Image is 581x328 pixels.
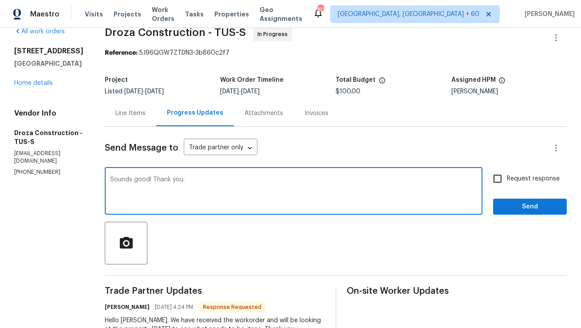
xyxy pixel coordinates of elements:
[379,77,386,88] span: The total cost of line items that have been proposed by Opendoor. This sum includes line items th...
[105,287,325,296] span: Trade Partner Updates
[500,201,560,212] span: Send
[124,88,164,95] span: -
[304,109,328,118] div: Invoices
[85,10,103,19] span: Visits
[115,109,146,118] div: Line Items
[507,174,560,184] span: Request response
[105,48,567,57] div: 5J96QGW7ZTDN3-3b860c2f7
[14,150,83,165] p: [EMAIL_ADDRESS][DOMAIN_NAME]
[124,88,143,95] span: [DATE]
[199,303,265,312] span: Response Requested
[451,77,496,83] h5: Assigned HPM
[220,88,239,95] span: [DATE]
[521,10,575,19] span: [PERSON_NAME]
[493,199,567,215] button: Send
[241,88,260,95] span: [DATE]
[14,47,83,56] h2: [STREET_ADDRESS]
[220,88,260,95] span: -
[336,88,361,95] span: $100.00
[317,5,324,14] div: 809
[105,144,178,152] span: Send Message to
[152,5,174,23] span: Work Orders
[336,77,376,83] h5: Total Budget
[145,88,164,95] span: [DATE]
[14,109,83,118] h4: Vendor Info
[451,88,567,95] div: [PERSON_NAME]
[245,109,283,118] div: Attachments
[105,77,128,83] h5: Project
[14,59,83,68] h5: [GEOGRAPHIC_DATA]
[167,108,223,117] div: Progress Updates
[14,28,65,35] a: All work orders
[14,168,83,176] p: [PHONE_NUMBER]
[338,10,479,19] span: [GEOGRAPHIC_DATA], [GEOGRAPHIC_DATA] + 60
[114,10,141,19] span: Projects
[30,10,59,19] span: Maestro
[105,303,150,312] h6: [PERSON_NAME]
[14,128,83,146] h5: Droza Construction - TUS-S
[498,77,506,88] span: The hpm assigned to this work order.
[257,30,291,39] span: In Progress
[105,50,138,56] b: Reference:
[347,287,567,296] span: On-site Worker Updates
[220,77,284,83] h5: Work Order Timeline
[155,303,193,312] span: [DATE] 4:24 PM
[260,5,302,23] span: Geo Assignments
[14,80,53,86] a: Home details
[110,176,477,208] textarea: Sounds good! Thank you.
[105,27,246,38] span: Droza Construction - TUS-S
[185,11,204,17] span: Tasks
[184,141,257,156] div: Trade partner only
[214,10,249,19] span: Properties
[105,88,164,95] span: Listed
